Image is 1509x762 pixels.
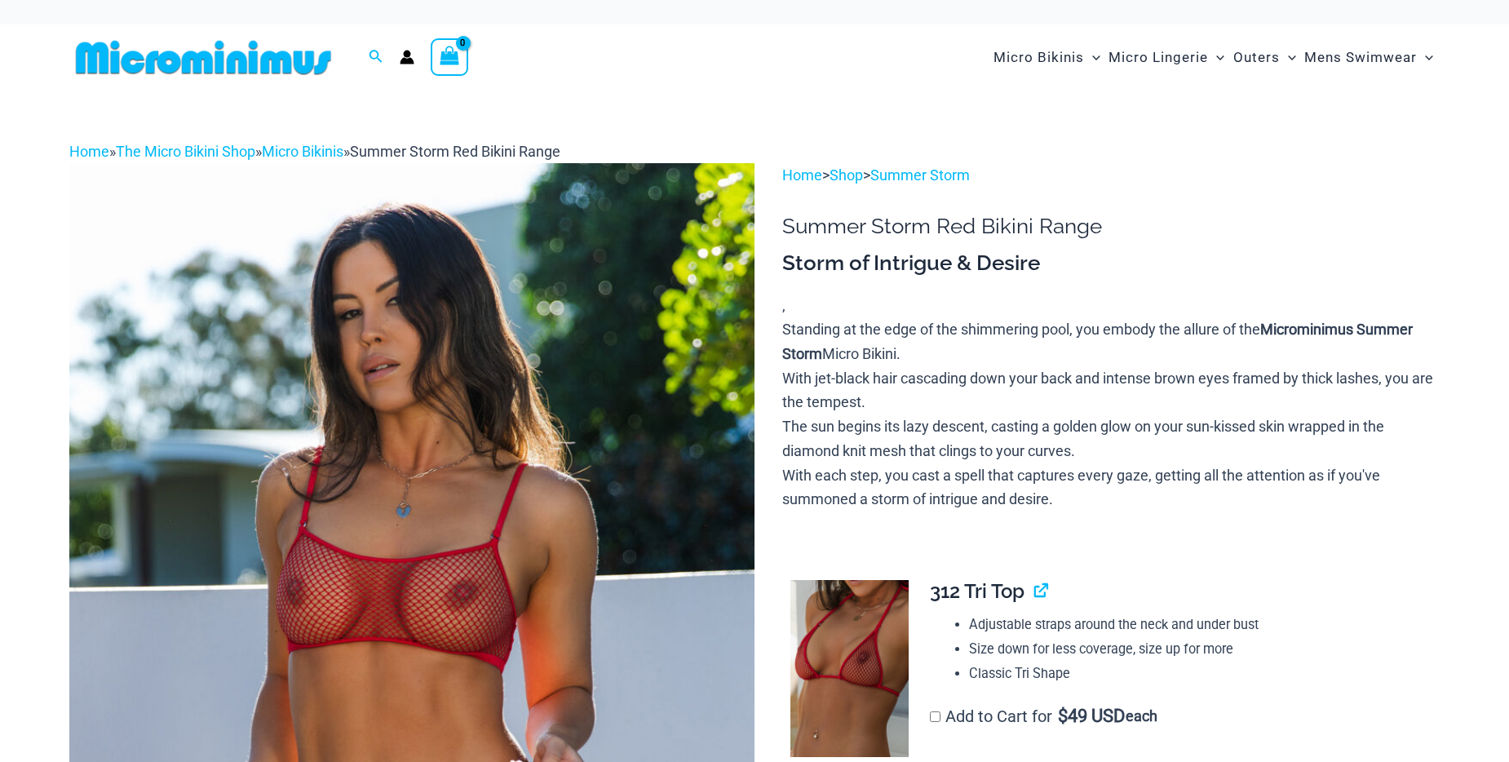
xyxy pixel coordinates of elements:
input: Add to Cart for$49 USD each [930,711,940,722]
a: Mens SwimwearMenu ToggleMenu Toggle [1300,33,1437,82]
span: each [1126,708,1157,724]
a: Home [782,166,822,184]
a: Micro Bikinis [262,143,343,160]
img: MM SHOP LOGO FLAT [69,39,338,76]
h1: Summer Storm Red Bikini Range [782,214,1440,239]
span: $ [1058,706,1068,726]
span: 49 USD [1058,708,1125,724]
li: Size down for less coverage, size up for more [969,637,1426,662]
p: Standing at the edge of the shimmering pool, you embody the allure of the Micro Bikini. With jet-... [782,317,1440,512]
a: Home [69,143,109,160]
b: Microminimus Summer Storm [782,321,1413,362]
li: Adjustable straps around the neck and under bust [969,613,1426,637]
label: Add to Cart for [930,707,1158,726]
span: Menu Toggle [1280,37,1296,78]
li: Classic Tri Shape [969,662,1426,686]
p: > > [782,163,1440,188]
div: , [782,250,1440,512]
img: Summer Storm Red 312 Tri Top [790,580,909,758]
span: Menu Toggle [1208,37,1224,78]
a: Search icon link [369,47,383,68]
span: Micro Bikinis [993,37,1084,78]
span: Summer Storm Red Bikini Range [350,143,560,160]
span: Menu Toggle [1417,37,1433,78]
nav: Site Navigation [987,30,1440,85]
a: Summer Storm [870,166,970,184]
span: Outers [1233,37,1280,78]
h3: Storm of Intrigue & Desire [782,250,1440,277]
a: Account icon link [400,50,414,64]
span: 312 Tri Top [930,579,1024,603]
a: Shop [830,166,863,184]
span: Menu Toggle [1084,37,1100,78]
a: OutersMenu ToggleMenu Toggle [1229,33,1300,82]
span: Micro Lingerie [1109,37,1208,78]
span: Mens Swimwear [1304,37,1417,78]
a: Micro BikinisMenu ToggleMenu Toggle [989,33,1104,82]
a: The Micro Bikini Shop [116,143,255,160]
a: Micro LingerieMenu ToggleMenu Toggle [1104,33,1228,82]
span: » » » [69,143,560,160]
a: View Shopping Cart, empty [431,38,468,76]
